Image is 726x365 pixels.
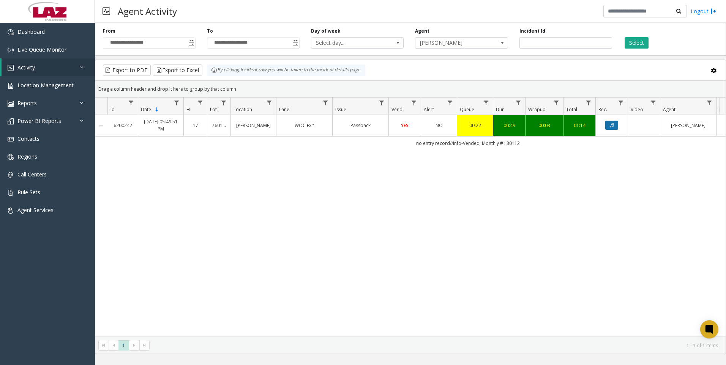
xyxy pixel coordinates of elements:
[110,106,115,113] span: Id
[665,122,712,129] a: [PERSON_NAME]
[8,47,14,53] img: 'icon'
[212,122,226,129] a: 760108
[393,122,416,129] a: YES
[17,171,47,178] span: Call Centers
[584,98,594,108] a: Total Filter Menu
[710,7,717,15] img: logout
[187,38,195,48] span: Toggle popup
[663,106,675,113] span: Agent
[211,67,217,73] img: infoIcon.svg
[207,65,365,76] div: By clicking Incident row you will be taken to the incident details page.
[281,122,328,129] a: WOC Exit
[207,28,213,35] label: To
[415,38,489,48] span: [PERSON_NAME]
[631,106,643,113] span: Video
[95,82,726,96] div: Drag a column header and drop it here to group by that column
[8,101,14,107] img: 'icon'
[8,65,14,71] img: 'icon'
[426,122,452,129] a: NO
[103,2,110,20] img: pageIcon
[401,122,409,129] span: YES
[566,106,577,113] span: Total
[445,98,455,108] a: Alert Filter Menu
[153,65,202,76] button: Export to Excel
[409,98,419,108] a: Vend Filter Menu
[17,99,37,107] span: Reports
[219,98,229,108] a: Lot Filter Menu
[17,82,74,89] span: Location Management
[112,122,133,129] a: 6200242
[154,342,718,349] kendo-pager-info: 1 - 1 of 1 items
[126,98,136,108] a: Id Filter Menu
[311,28,341,35] label: Day of week
[498,122,521,129] a: 00:49
[8,154,14,160] img: 'icon'
[188,122,202,129] a: 17
[195,98,205,108] a: H Filter Menu
[320,98,331,108] a: Lane Filter Menu
[103,28,115,35] label: From
[691,7,717,15] a: Logout
[335,106,346,113] span: Issue
[625,37,649,49] button: Select
[17,206,54,214] span: Agent Services
[460,106,474,113] span: Queue
[8,136,14,142] img: 'icon'
[513,98,524,108] a: Dur Filter Menu
[172,98,182,108] a: Date Filter Menu
[118,340,129,351] span: Page 1
[95,123,107,129] a: Collapse Details
[17,46,66,53] span: Live Queue Monitor
[141,106,151,113] span: Date
[391,106,402,113] span: Vend
[311,38,385,48] span: Select day...
[264,98,275,108] a: Location Filter Menu
[496,106,504,113] span: Dur
[616,98,626,108] a: Rec. Filter Menu
[528,106,546,113] span: Wrapup
[598,106,607,113] span: Rec.
[568,122,591,129] a: 01:14
[103,65,151,76] button: Export to PDF
[95,98,726,337] div: Data table
[8,83,14,89] img: 'icon'
[415,28,429,35] label: Agent
[519,28,545,35] label: Incident Id
[2,58,95,76] a: Activity
[154,107,160,113] span: Sortable
[17,64,35,71] span: Activity
[17,135,39,142] span: Contacts
[704,98,715,108] a: Agent Filter Menu
[424,106,434,113] span: Alert
[8,172,14,178] img: 'icon'
[8,208,14,214] img: 'icon'
[143,118,179,132] a: [DATE] 05:49:51 PM
[337,122,384,129] a: Passback
[17,153,37,160] span: Regions
[279,106,289,113] span: Lane
[530,122,559,129] a: 00:03
[462,122,488,129] a: 00:22
[186,106,190,113] span: H
[377,98,387,108] a: Issue Filter Menu
[235,122,271,129] a: [PERSON_NAME]
[551,98,562,108] a: Wrapup Filter Menu
[8,118,14,124] img: 'icon'
[17,189,40,196] span: Rule Sets
[234,106,252,113] span: Location
[291,38,299,48] span: Toggle popup
[8,29,14,35] img: 'icon'
[648,98,658,108] a: Video Filter Menu
[8,190,14,196] img: 'icon'
[17,117,61,124] span: Power BI Reports
[481,98,491,108] a: Queue Filter Menu
[17,28,45,35] span: Dashboard
[210,106,217,113] span: Lot
[114,2,181,20] h3: Agent Activity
